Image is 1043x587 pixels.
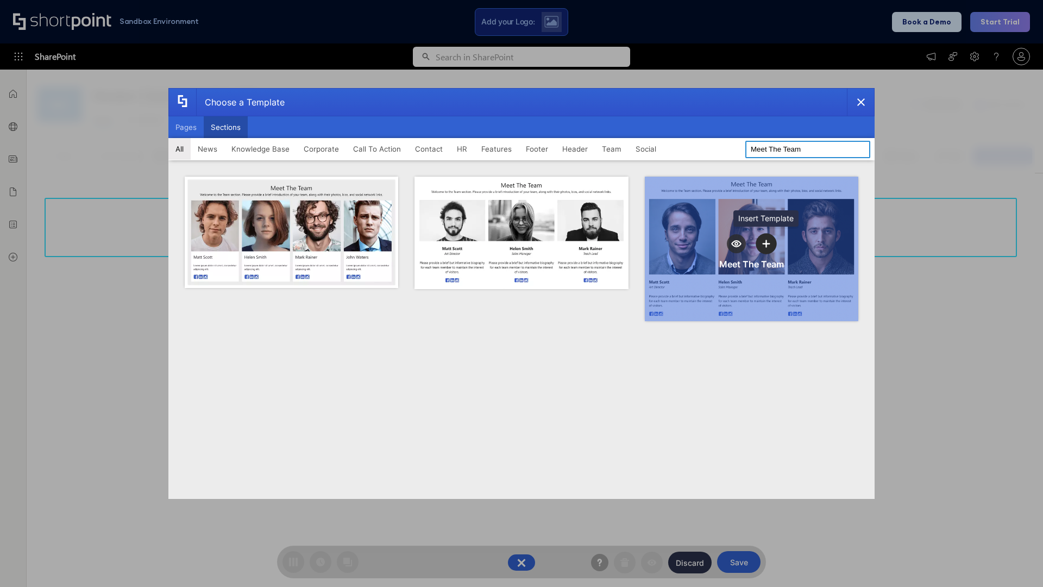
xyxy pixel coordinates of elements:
button: Features [474,138,519,160]
div: Choose a Template [196,89,285,116]
button: Social [629,138,663,160]
div: Meet The Team [719,259,784,270]
input: Search [745,141,870,158]
button: Team [595,138,629,160]
button: News [191,138,224,160]
div: template selector [168,88,875,499]
iframe: Chat Widget [989,535,1043,587]
button: Pages [168,116,204,138]
button: Corporate [297,138,346,160]
button: Call To Action [346,138,408,160]
button: Contact [408,138,450,160]
button: Header [555,138,595,160]
button: Footer [519,138,555,160]
button: All [168,138,191,160]
button: Sections [204,116,248,138]
button: Knowledge Base [224,138,297,160]
button: HR [450,138,474,160]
